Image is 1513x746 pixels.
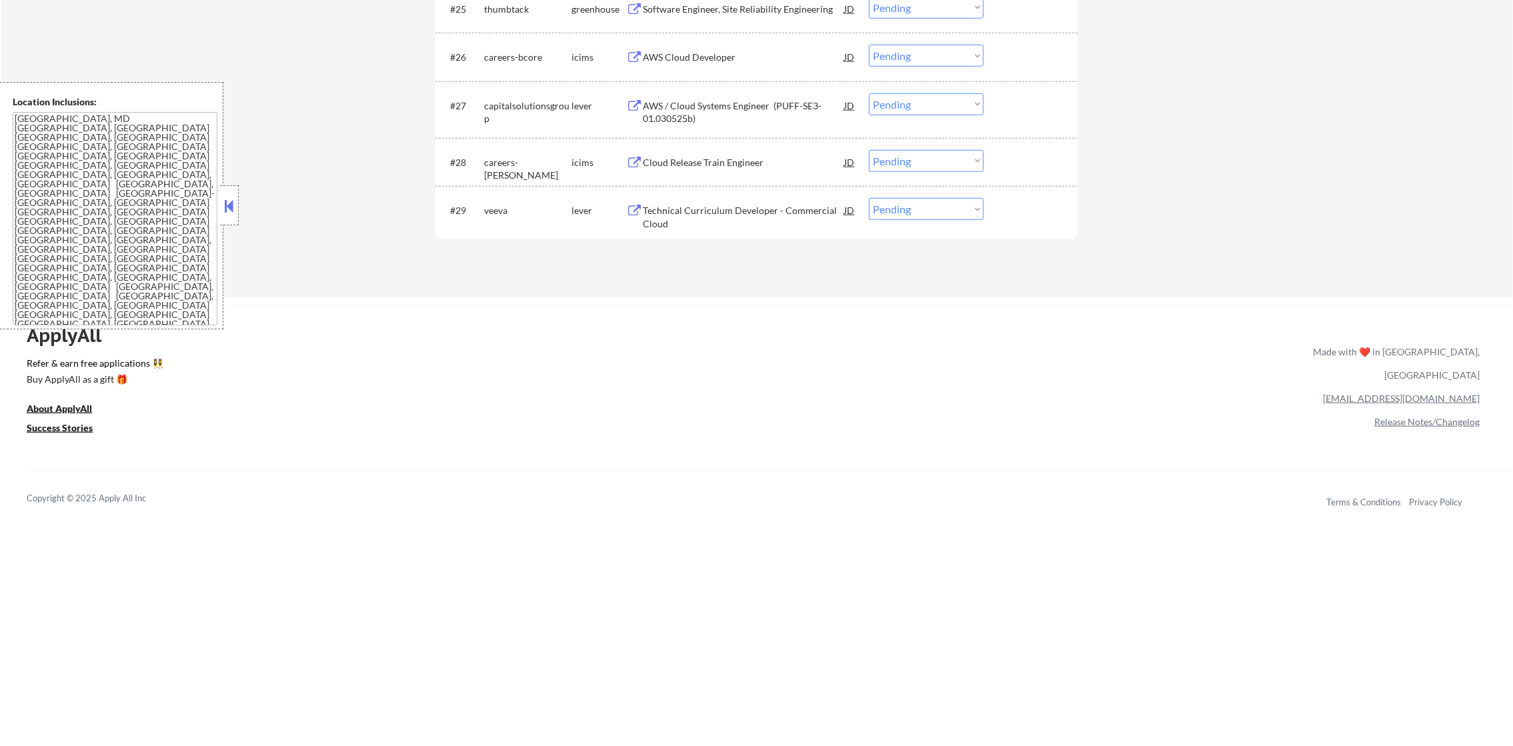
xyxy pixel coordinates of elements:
div: #28 [450,156,473,169]
div: Software Engineer, Site Reliability Engineering [643,3,844,16]
div: Location Inclusions: [13,95,218,109]
div: Cloud Release Train Engineer [643,156,844,169]
div: thumbtack [484,3,571,16]
div: JD [843,198,856,222]
div: capitalsolutionsgroup [484,99,571,125]
div: veeva [484,204,571,217]
div: Buy ApplyAll as a gift 🎁 [27,375,160,384]
a: Buy ApplyAll as a gift 🎁 [27,373,160,389]
div: JD [843,45,856,69]
div: Technical Curriculum Developer - Commercial Cloud [643,204,844,230]
div: careers-[PERSON_NAME] [484,156,571,182]
a: Refer & earn free applications 👯‍♀️ [27,359,1034,373]
a: Release Notes/Changelog [1374,416,1480,427]
div: Copyright © 2025 Apply All Inc [27,492,180,505]
a: Success Stories [27,421,111,438]
div: lever [571,99,626,113]
a: About ApplyAll [27,402,111,419]
div: JD [843,150,856,174]
div: AWS Cloud Developer [643,51,844,64]
a: Privacy Policy [1409,497,1462,507]
div: Made with ❤️ in [GEOGRAPHIC_DATA], [GEOGRAPHIC_DATA] [1308,340,1480,387]
div: #29 [450,204,473,217]
a: [EMAIL_ADDRESS][DOMAIN_NAME] [1323,393,1480,404]
div: greenhouse [571,3,626,16]
a: Terms & Conditions [1326,497,1401,507]
u: Success Stories [27,422,93,433]
div: careers-bcore [484,51,571,64]
div: icims [571,156,626,169]
div: icims [571,51,626,64]
div: #26 [450,51,473,64]
div: AWS / Cloud Systems Engineer (PUFF-SE3-01.030525b) [643,99,844,125]
div: #25 [450,3,473,16]
div: ApplyAll [27,324,117,347]
div: JD [843,93,856,117]
div: #27 [450,99,473,113]
u: About ApplyAll [27,403,92,414]
div: lever [571,204,626,217]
